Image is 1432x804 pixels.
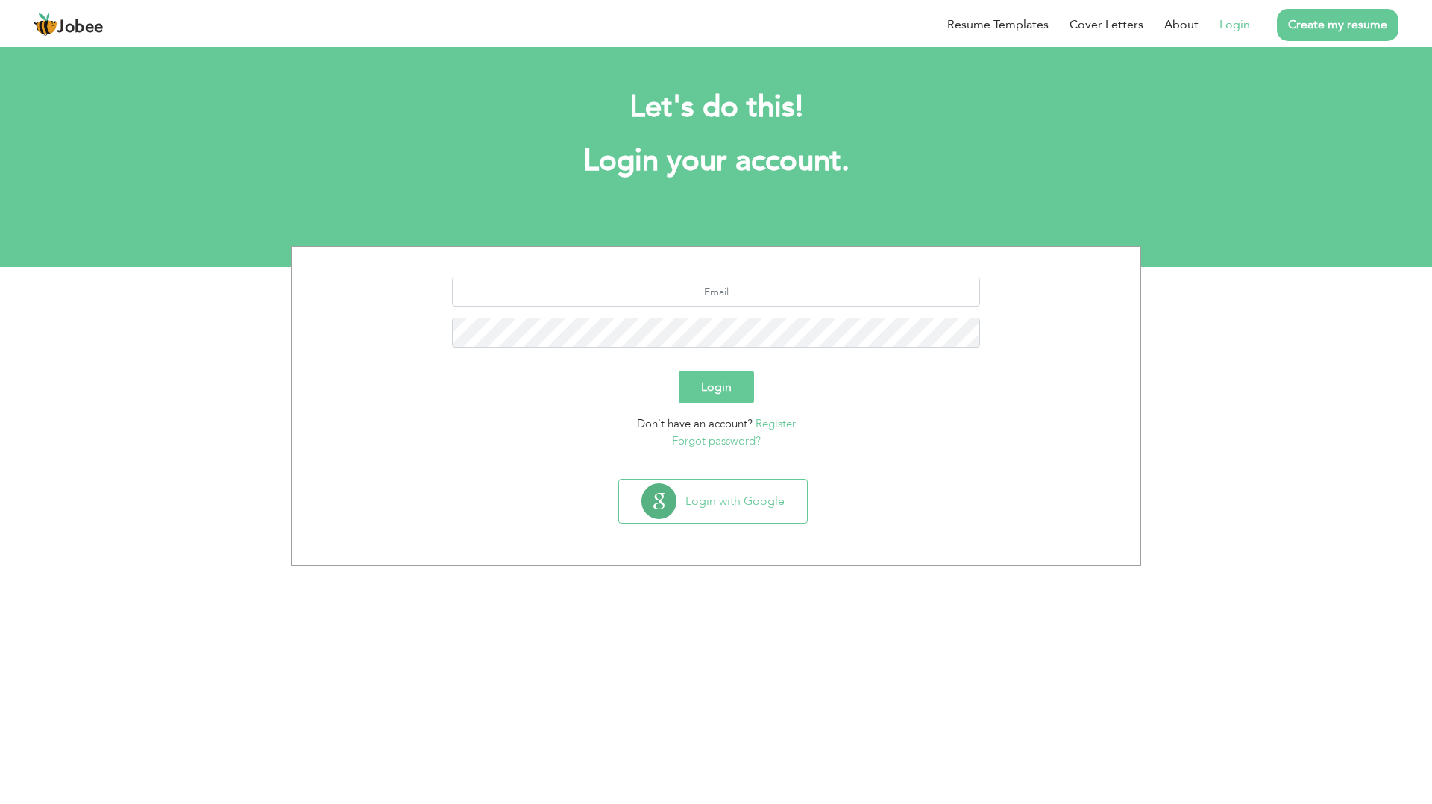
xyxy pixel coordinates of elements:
input: Email [452,277,981,307]
button: Login with Google [619,480,807,523]
span: Jobee [57,19,104,36]
a: Resume Templates [947,16,1049,34]
a: Login [1219,16,1250,34]
span: Don't have an account? [637,416,753,431]
a: Jobee [34,13,104,37]
h2: Let's do this! [313,88,1119,127]
button: Login [679,371,754,403]
a: Cover Letters [1070,16,1143,34]
img: jobee.io [34,13,57,37]
h1: Login your account. [313,142,1119,180]
a: Register [756,416,796,431]
a: Create my resume [1277,9,1398,41]
a: Forgot password? [672,433,761,448]
a: About [1164,16,1199,34]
